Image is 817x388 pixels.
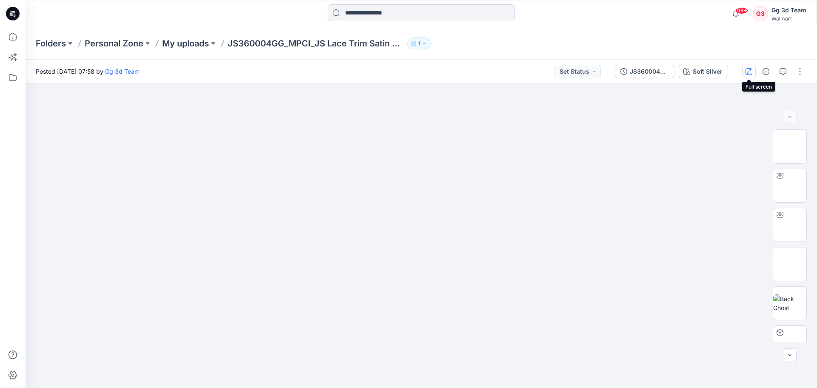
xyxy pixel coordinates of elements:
button: 1 [407,37,431,49]
button: Details [759,65,773,78]
button: Soft Silver [678,65,728,78]
button: JS360004GG_MPCI_JS Lace Trim Satin Strappy Dress [615,65,674,78]
p: 1 [418,39,420,48]
a: My uploads [162,37,209,49]
a: Personal Zone [85,37,143,49]
span: Posted [DATE] 07:58 by [36,67,140,76]
a: Gg 3d Team [105,68,140,75]
p: JS360004GG_MPCI_JS Lace Trim Satin Strappy Dress [228,37,404,49]
div: Walmart [771,15,806,22]
img: Back Ghost [773,294,806,312]
a: Folders [36,37,66,49]
div: Soft Silver [693,67,723,76]
div: JS360004GG_MPCI_JS Lace Trim Satin Strappy Dress [630,67,669,76]
div: Gg 3d Team [771,5,806,15]
div: G3 [753,6,768,21]
span: 99+ [735,7,748,14]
